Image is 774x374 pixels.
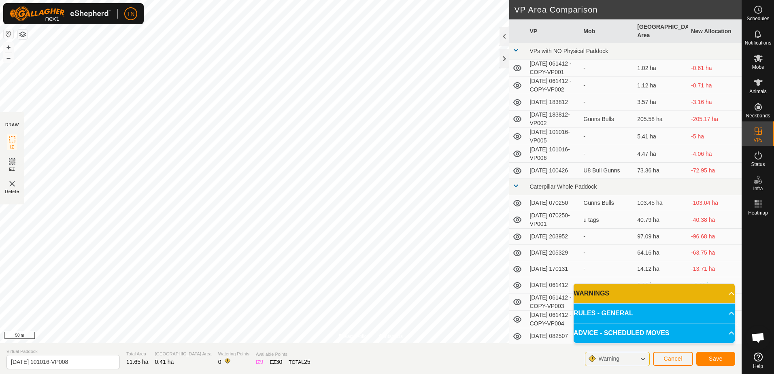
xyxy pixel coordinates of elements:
td: 0.02 ha [634,277,688,293]
h2: VP Area Comparison [514,5,742,15]
span: 11.65 ha [126,359,149,365]
td: [DATE] 100426 [526,163,580,179]
span: IZ [10,144,15,150]
span: Help [753,364,763,369]
span: WARNINGS [574,289,609,298]
p-accordion-header: WARNINGS [574,284,735,303]
span: Notifications [745,40,771,45]
span: Status [751,162,765,167]
td: -13.71 ha [688,261,742,277]
span: VPs [753,138,762,142]
button: Map Layers [18,30,28,39]
span: Available Points [256,351,310,358]
span: RULES - GENERAL [574,308,633,318]
div: - [583,281,631,289]
div: EZ [270,358,282,366]
td: 64.16 ha [634,245,688,261]
td: [DATE] 183812-VP002 [526,110,580,128]
td: [DATE] 205329 [526,245,580,261]
div: - [583,265,631,273]
td: -4.06 ha [688,145,742,163]
span: Mobs [752,65,764,70]
td: 14.12 ha [634,261,688,277]
td: -63.75 ha [688,245,742,261]
td: [DATE] 101016-VP006 [526,145,580,163]
td: -72.95 ha [688,163,742,179]
td: -3.16 ha [688,94,742,110]
div: - [583,249,631,257]
td: 103.45 ha [634,195,688,211]
div: - [583,150,631,158]
button: Reset Map [4,29,13,39]
td: 1.02 ha [634,59,688,77]
span: 25 [304,359,310,365]
td: 40.79 ha [634,211,688,229]
td: [DATE] 070250-VP001 [526,211,580,229]
button: Cancel [653,352,693,366]
td: [DATE] 061412 - COPY-VP003 [526,293,580,311]
td: [DATE] 061412 - COPY-VP002 [526,77,580,94]
span: Cancel [663,355,683,362]
div: - [583,98,631,106]
span: Heatmap [748,210,768,215]
div: DRAW [5,122,19,128]
div: - [583,132,631,141]
div: Open chat [746,325,770,350]
a: Contact Us [379,333,403,340]
td: 5.41 ha [634,128,688,145]
td: [DATE] 070250 [526,195,580,211]
td: [DATE] 061412 - COPY-VP001 [526,59,580,77]
th: [GEOGRAPHIC_DATA] Area [634,19,688,43]
span: [GEOGRAPHIC_DATA] Area [155,351,212,357]
div: U8 Bull Gunns [583,166,631,175]
td: 73.36 ha [634,163,688,179]
img: VP [7,179,17,189]
a: Help [742,349,774,372]
span: Animals [749,89,767,94]
span: Infra [753,186,763,191]
td: [DATE] 203952 [526,229,580,245]
button: Save [696,352,735,366]
td: 4.47 ha [634,145,688,163]
button: + [4,42,13,52]
td: [DATE] 183812 [526,94,580,110]
div: - [583,64,631,72]
span: EZ [9,166,15,172]
span: ADVICE - SCHEDULED MOVES [574,328,669,338]
div: IZ [256,358,263,366]
td: 1.12 ha [634,77,688,94]
p-accordion-header: ADVICE - SCHEDULED MOVES [574,323,735,343]
td: [DATE] 082507 [526,328,580,344]
div: Gunns Bulls [583,115,631,123]
div: TOTAL [289,358,310,366]
td: -5 ha [688,128,742,145]
span: Schedules [746,16,769,21]
td: 205.58 ha [634,110,688,128]
td: -0.71 ha [688,77,742,94]
td: [DATE] 061412 - COPY-VP004 [526,311,580,328]
td: 97.09 ha [634,229,688,245]
td: -103.04 ha [688,195,742,211]
td: [DATE] 170131 [526,261,580,277]
td: -96.68 ha [688,229,742,245]
td: 3.57 ha [634,94,688,110]
div: - [583,81,631,90]
td: [DATE] 061412 [526,277,580,293]
td: -205.17 ha [688,110,742,128]
a: Privacy Policy [339,333,369,340]
span: Watering Points [218,351,249,357]
div: u tags [583,216,631,224]
span: TN [127,10,135,18]
span: 30 [276,359,283,365]
span: 9 [260,359,264,365]
span: Caterpillar Whole Paddock [529,183,597,190]
p-accordion-header: RULES - GENERAL [574,304,735,323]
span: Save [709,355,723,362]
span: Virtual Paddock [6,348,120,355]
span: 0.41 ha [155,359,174,365]
button: – [4,53,13,63]
img: Gallagher Logo [10,6,111,21]
td: +0.39 ha [688,277,742,293]
span: Delete [5,189,19,195]
th: New Allocation [688,19,742,43]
